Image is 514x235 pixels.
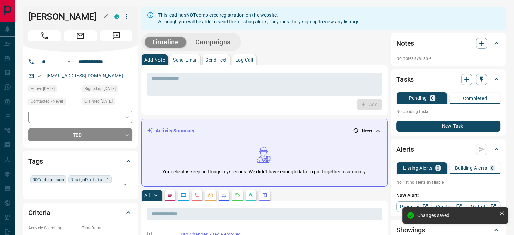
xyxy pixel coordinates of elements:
[437,166,439,170] p: 0
[28,128,132,141] div: TBD
[186,12,196,18] strong: NOT
[262,193,267,198] svg: Agent Actions
[417,213,496,218] div: Changes saved
[173,57,197,62] p: Send Email
[396,179,500,185] p: No listing alerts available
[28,225,79,231] p: Actively Searching:
[82,225,132,231] p: Timeframe:
[221,193,227,198] svg: Listing Alerts
[431,201,466,212] a: Condos
[455,166,487,170] p: Building Alerts
[396,74,414,85] h2: Tasks
[28,207,50,218] h2: Criteria
[100,30,132,41] span: Message
[156,127,194,134] p: Activity Summary
[396,35,500,51] div: Notes
[28,156,43,167] h2: Tags
[84,85,116,92] span: Signed up [DATE]
[147,124,382,137] div: Activity Summary- Never
[82,98,132,107] div: Mon Sep 27 2021
[396,71,500,88] div: Tasks
[396,121,500,132] button: New Task
[28,153,132,169] div: Tags
[28,205,132,221] div: Criteria
[396,192,500,199] p: New Alert:
[431,96,434,100] p: 0
[31,98,63,105] span: Contacted - Never
[466,201,500,212] a: Mr.Loft
[114,14,119,19] div: condos.ca
[64,30,97,41] span: Email
[65,57,73,66] button: Open
[181,193,186,198] svg: Lead Browsing Activity
[144,57,165,62] p: Add Note
[158,9,359,28] div: This lead has completed registration on the website. Although you will be able to send them listi...
[208,193,213,198] svg: Emails
[396,38,414,49] h2: Notes
[396,141,500,158] div: Alerts
[403,166,433,170] p: Listing Alerts
[82,85,132,94] div: Mon Sep 27 2021
[235,193,240,198] svg: Requests
[189,37,238,48] button: Campaigns
[463,96,487,101] p: Completed
[167,193,173,198] svg: Notes
[491,166,494,170] p: 0
[396,144,414,155] h2: Alerts
[235,57,253,62] p: Log Call
[31,85,55,92] span: Active [DATE]
[84,98,113,105] span: Claimed [DATE]
[28,85,79,94] div: Mon Sep 27 2021
[33,176,64,183] span: NOTsub-precon
[396,201,431,212] a: Property
[396,107,500,117] p: No pending tasks
[409,96,427,100] p: Pending
[37,74,42,78] svg: Email Valid
[121,180,130,189] button: Open
[71,176,109,183] span: DesignDistrict_1
[360,128,372,134] p: - Never
[205,57,227,62] p: Send Text
[28,30,61,41] span: Call
[28,11,104,22] h1: [PERSON_NAME]
[162,168,366,175] p: Your client is keeping things mysterious! We didn't have enough data to put together a summary.
[396,55,500,62] p: No notes available
[248,193,254,198] svg: Opportunities
[144,193,150,198] p: All
[47,73,123,78] a: [EMAIL_ADDRESS][DOMAIN_NAME]
[194,193,200,198] svg: Calls
[145,37,186,48] button: Timeline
